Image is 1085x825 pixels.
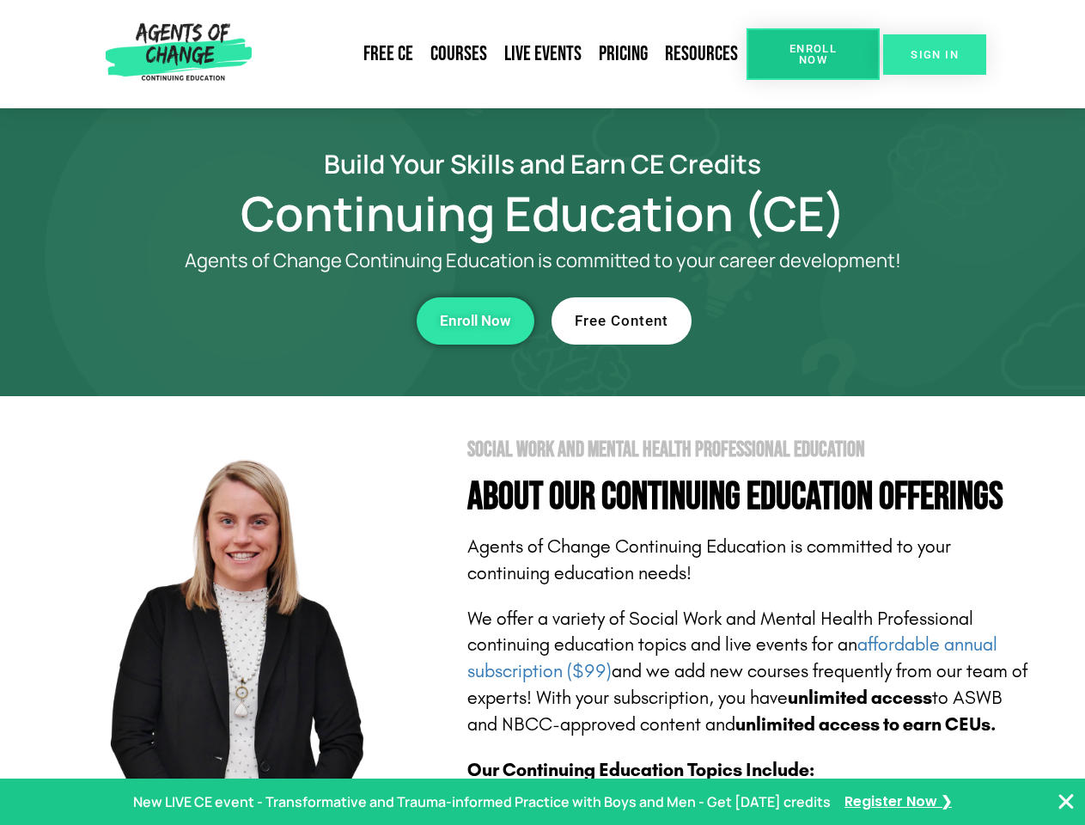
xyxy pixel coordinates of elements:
b: Our Continuing Education Topics Include: [467,759,814,781]
h2: Build Your Skills and Earn CE Credits [53,151,1033,176]
a: Register Now ❯ [844,790,952,815]
p: New LIVE CE event - Transformative and Trauma-informed Practice with Boys and Men - Get [DATE] cr... [133,790,831,815]
h1: Continuing Education (CE) [53,193,1033,233]
a: Free CE [355,34,422,74]
h2: Social Work and Mental Health Professional Education [467,439,1033,461]
p: We offer a variety of Social Work and Mental Health Professional continuing education topics and ... [467,606,1033,738]
b: unlimited access to earn CEUs. [735,713,997,736]
a: SIGN IN [883,34,986,75]
span: Agents of Change Continuing Education is committed to your continuing education needs! [467,535,951,584]
a: Courses [422,34,496,74]
nav: Menu [259,34,747,74]
span: Free Content [575,314,668,328]
span: SIGN IN [911,49,959,60]
a: Enroll Now [417,297,534,345]
button: Close Banner [1056,791,1076,812]
b: unlimited access [788,687,932,709]
a: Free Content [552,297,692,345]
p: Agents of Change Continuing Education is committed to your career development! [122,250,964,272]
a: Resources [656,34,747,74]
span: Enroll Now [440,314,511,328]
a: Enroll Now [747,28,880,80]
h4: About Our Continuing Education Offerings [467,478,1033,516]
span: Enroll Now [774,43,852,65]
a: Live Events [496,34,590,74]
a: Pricing [590,34,656,74]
